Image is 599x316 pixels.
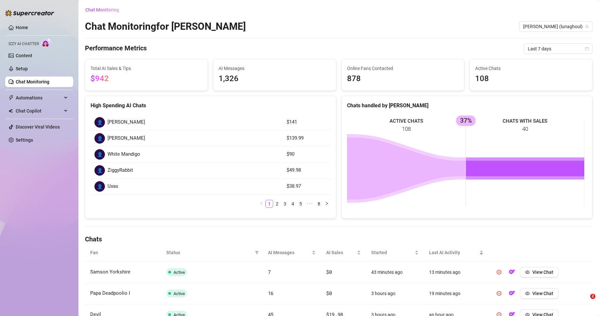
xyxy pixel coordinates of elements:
[174,291,185,296] span: Active
[347,65,459,72] span: Online Fans Contacted
[287,118,327,126] article: $141
[424,262,489,283] td: 13 minutes ago
[16,124,60,130] a: Discover Viral Videos
[507,271,517,276] a: OF
[281,200,289,207] a: 3
[258,200,265,208] li: Previous Page
[90,290,130,296] span: Papa Deadpoolio I
[347,73,459,85] span: 878
[108,183,118,190] span: Uxas
[8,95,14,100] span: thunderbolt
[287,167,327,174] article: $49.98
[371,249,413,256] span: Started
[255,251,259,255] span: filter
[497,270,501,274] span: pause-circle
[525,270,530,274] span: eye
[315,200,323,207] a: 8
[585,25,589,28] span: team
[16,137,33,143] a: Settings
[590,294,595,299] span: 2
[585,47,589,51] span: calendar
[16,106,62,116] span: Chat Copilot
[523,22,589,31] span: Luna (lunaghoul)
[85,5,124,15] button: Chat Monitoring
[108,167,133,174] span: ZiggyRabbit
[8,109,13,113] img: Chat Copilot
[424,244,489,262] th: Last AI Activity
[289,200,296,207] a: 4
[94,117,105,128] div: 👤
[268,290,274,296] span: 16
[323,200,331,208] button: right
[274,200,281,207] a: 2
[174,270,185,275] span: Active
[520,267,558,277] button: View Chat
[366,262,424,283] td: 43 minutes ago
[219,65,330,72] span: AI Messages
[287,134,327,142] article: $139.99
[108,118,145,126] span: [PERSON_NAME]
[91,101,331,110] div: High Spending AI Chats
[219,73,330,85] span: 1,326
[507,288,517,299] button: OF
[91,74,109,83] span: $942
[16,53,32,58] a: Content
[475,73,587,85] span: 108
[263,244,321,262] th: AI Messages
[254,248,260,257] span: filter
[85,244,161,262] th: Fan
[366,283,424,304] td: 3 hours ago
[305,200,315,208] span: •••
[16,25,28,30] a: Home
[259,202,263,205] span: left
[507,292,517,297] a: OF
[85,20,246,33] h2: Chat Monitoring for [PERSON_NAME]
[509,269,515,275] img: OF
[525,291,530,296] span: eye
[265,200,273,208] li: 1
[321,244,366,262] th: AI Sales
[268,249,310,256] span: AI Messages
[16,79,49,84] a: Chat Monitoring
[326,290,332,296] span: $0
[577,294,592,309] iframe: Intercom live chat
[94,165,105,176] div: 👤
[258,200,265,208] button: left
[289,200,297,208] li: 4
[528,44,589,54] span: Last 7 days
[85,235,592,244] h4: Chats
[90,269,130,275] span: Samson Yorkshire
[424,283,489,304] td: 19 minutes ago
[8,41,39,47] span: Izzy AI Chatter
[497,291,501,296] span: pause-circle
[266,200,273,207] a: 1
[16,66,28,71] a: Setup
[166,249,252,256] span: Status
[287,183,327,190] article: $38.97
[429,249,478,256] span: Last AI Activity
[94,181,105,192] div: 👤
[315,200,323,208] li: 8
[268,269,271,275] span: 7
[509,290,515,296] img: OF
[297,200,304,207] a: 5
[326,249,356,256] span: AI Sales
[42,38,52,48] img: AI Chatter
[85,44,147,54] h4: Performance Metrics
[91,65,202,72] span: Total AI Sales & Tips
[347,101,587,110] div: Chats handled by [PERSON_NAME]
[323,200,331,208] li: Next Page
[532,270,553,275] span: View Chat
[305,200,315,208] li: Next 5 Pages
[366,244,424,262] th: Started
[16,93,62,103] span: Automations
[94,133,105,144] div: 👤
[108,134,145,142] span: [PERSON_NAME]
[85,7,119,12] span: Chat Monitoring
[108,150,140,158] span: White Mandigo
[5,10,54,16] img: logo-BBDzfeDw.svg
[520,288,558,299] button: View Chat
[287,150,327,158] article: $90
